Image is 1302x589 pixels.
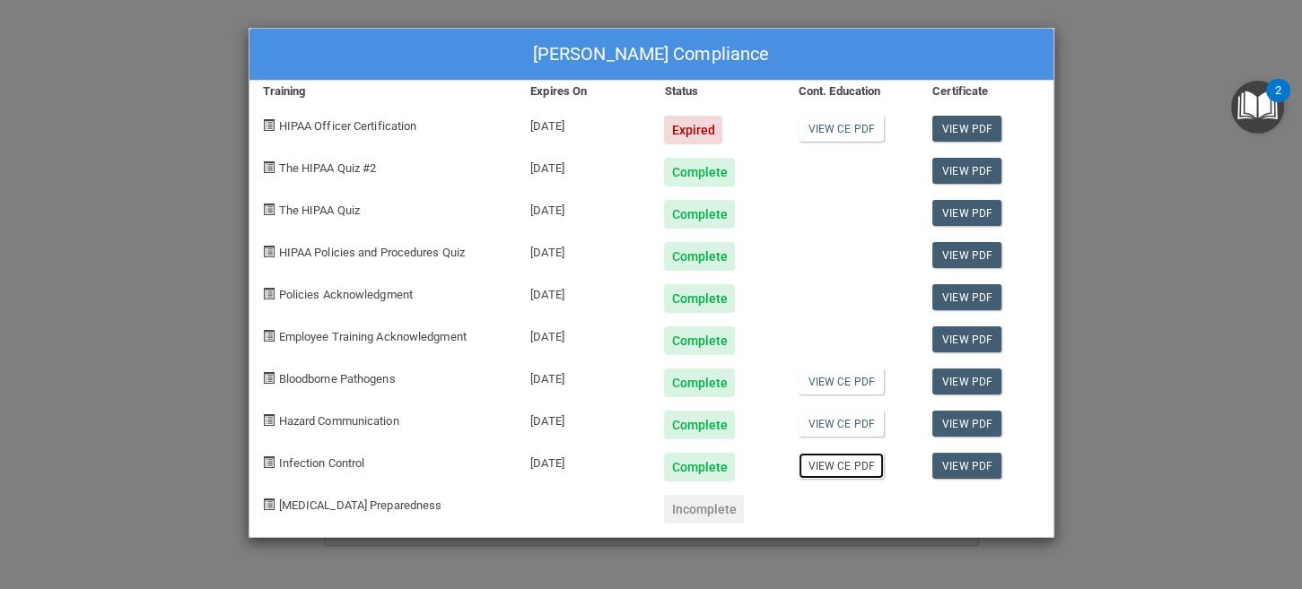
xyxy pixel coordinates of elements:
[932,242,1001,268] a: View PDF
[664,116,722,144] div: Expired
[517,186,651,229] div: [DATE]
[932,411,1001,437] a: View PDF
[799,368,884,394] a: View CE PDF
[799,411,884,437] a: View CE PDF
[664,495,744,524] div: Incomplete
[517,355,651,397] div: [DATE]
[664,326,735,355] div: Complete
[517,313,651,355] div: [DATE]
[1231,81,1284,134] button: Open Resource Center, 2 new notifications
[279,330,467,343] span: Employee Training Acknowledgment
[279,372,396,385] span: Bloodborne Pathogens
[1275,91,1281,114] div: 2
[651,81,784,102] div: Status
[799,116,884,142] a: View CE PDF
[517,229,651,271] div: [DATE]
[664,158,735,186] div: Complete
[932,200,1001,226] a: View PDF
[664,411,735,439] div: Complete
[664,453,735,481] div: Complete
[517,102,651,144] div: [DATE]
[799,453,884,479] a: View CE PDF
[932,116,1001,142] a: View PDF
[932,368,1001,394] a: View PDF
[932,453,1001,479] a: View PDF
[249,29,1053,81] div: [PERSON_NAME] Compliance
[517,81,651,102] div: Expires On
[279,414,399,428] span: Hazard Communication
[279,456,365,470] span: Infection Control
[279,119,417,133] span: HIPAA Officer Certification
[279,161,377,175] span: The HIPAA Quiz #2
[785,81,919,102] div: Cont. Education
[517,271,651,313] div: [DATE]
[517,144,651,186] div: [DATE]
[664,368,735,397] div: Complete
[932,158,1001,184] a: View PDF
[932,284,1001,310] a: View PDF
[279,498,442,512] span: [MEDICAL_DATA] Preparedness
[664,284,735,313] div: Complete
[279,204,360,217] span: The HIPAA Quiz
[664,200,735,229] div: Complete
[932,326,1001,352] a: View PDF
[664,242,735,271] div: Complete
[249,81,518,102] div: Training
[517,439,651,481] div: [DATE]
[279,246,465,259] span: HIPAA Policies and Procedures Quiz
[279,288,413,301] span: Policies Acknowledgment
[517,397,651,439] div: [DATE]
[919,81,1053,102] div: Certificate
